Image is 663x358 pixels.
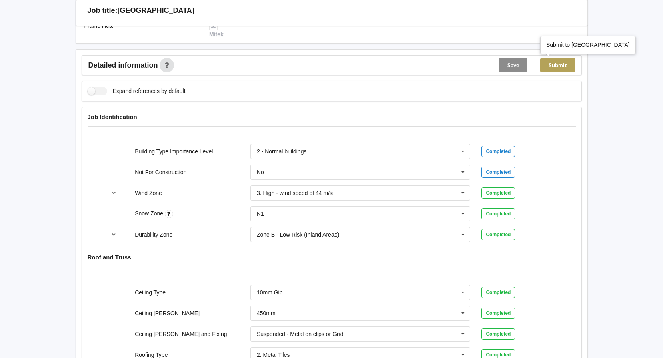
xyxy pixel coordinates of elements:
label: Ceiling Type [135,289,166,296]
div: Completed [481,328,515,340]
button: reference-toggle [106,186,122,200]
div: Completed [481,167,515,178]
label: Building Type Importance Level [135,148,213,155]
button: Submit [540,58,575,72]
div: Completed [481,187,515,199]
div: Completed [481,287,515,298]
label: Expand references by default [88,87,186,95]
label: Roofing Type [135,352,168,358]
div: 10mm Gib [257,290,283,295]
div: No [257,169,264,175]
button: reference-toggle [106,227,122,242]
label: Snow Zone [135,210,165,217]
label: Wind Zone [135,190,162,196]
div: Submit to [GEOGRAPHIC_DATA] [546,41,630,49]
h3: [GEOGRAPHIC_DATA] [118,6,194,15]
div: Completed [481,229,515,240]
h3: Job title: [88,6,118,15]
div: Frame files : [79,22,204,38]
div: N1 [257,211,264,217]
div: Zone B - Low Risk (Inland Areas) [257,232,339,237]
a: Mitek [209,22,224,38]
div: Suspended - Metal on clips or Grid [257,331,343,337]
div: Completed [481,146,515,157]
div: 2. Metal Tiles [257,352,290,358]
div: 3. High - wind speed of 44 m/s [257,190,333,196]
label: Not For Construction [135,169,186,175]
label: Ceiling [PERSON_NAME] and Fixing [135,331,227,337]
div: 450mm [257,310,276,316]
div: Completed [481,208,515,219]
label: Durability Zone [135,231,172,238]
label: Ceiling [PERSON_NAME] [135,310,200,316]
span: Detailed information [88,62,158,69]
h4: Roof and Truss [88,253,576,261]
div: 2 - Normal buildings [257,149,307,154]
div: Completed [481,308,515,319]
h4: Job Identification [88,113,576,121]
